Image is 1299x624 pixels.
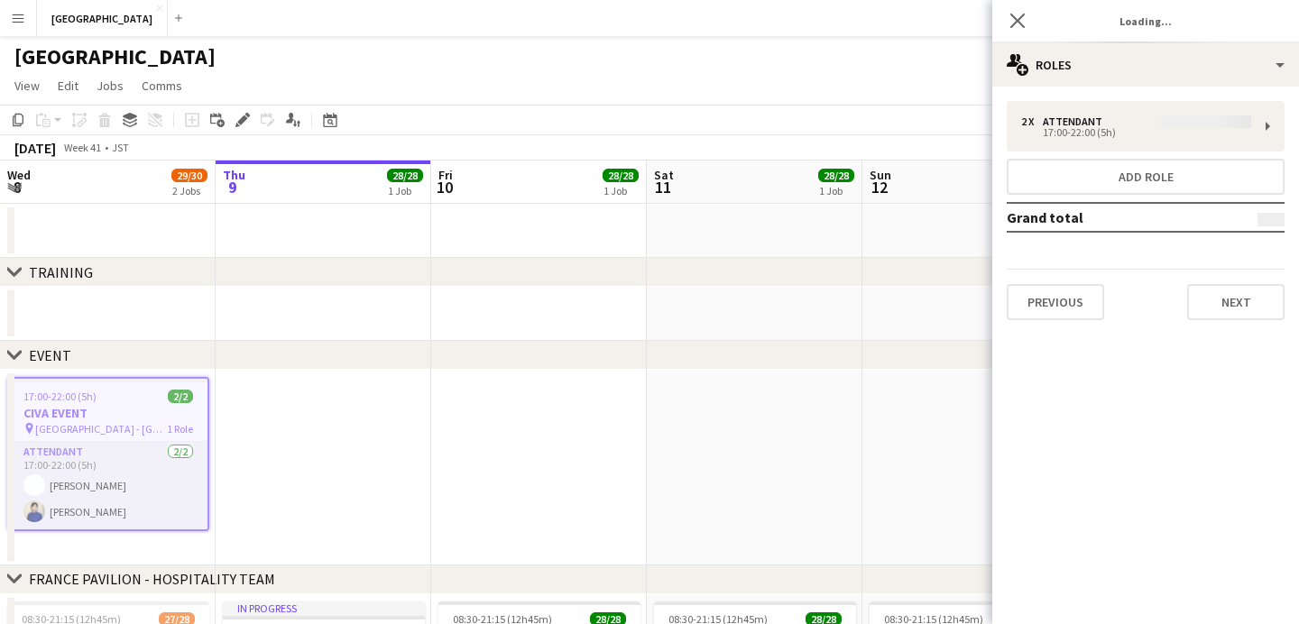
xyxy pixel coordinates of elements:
span: Jobs [97,78,124,94]
h3: Loading... [992,9,1299,32]
span: View [14,78,40,94]
div: 1 Job [603,184,638,197]
button: Next [1187,284,1285,320]
span: Thu [223,167,245,183]
app-job-card: 17:00-22:00 (5h)2/2CIVA EVENT [GEOGRAPHIC_DATA] - [GEOGRAPHIC_DATA] EXPO 20251 RoleATTENDANT2/217... [7,377,209,531]
div: 1 Job [819,184,853,197]
span: 28/28 [387,169,423,182]
span: 2/2 [168,390,193,403]
div: TRAINING [29,263,93,281]
span: [GEOGRAPHIC_DATA] - [GEOGRAPHIC_DATA] EXPO 2025 [35,422,167,436]
div: Roles [992,43,1299,87]
a: Edit [51,74,86,97]
span: 28/28 [818,169,854,182]
div: [DATE] [14,139,56,157]
app-card-role: ATTENDANT2/217:00-22:00 (5h)[PERSON_NAME][PERSON_NAME] [9,442,207,529]
div: EVENT [29,346,71,364]
span: 12 [867,177,891,197]
div: In progress [223,601,425,616]
span: Edit [58,78,78,94]
div: JST [112,141,129,154]
td: Grand total [1007,203,1210,232]
div: FRANCE PAVILION - HOSPITALITY TEAM [29,570,275,588]
button: Add role [1007,159,1285,195]
a: View [7,74,47,97]
span: 8 [5,177,31,197]
button: Previous [1007,284,1104,320]
span: 1 Role [167,422,193,436]
span: Fri [438,167,453,183]
div: 1 Job [388,184,422,197]
span: 28/28 [603,169,639,182]
a: Comms [134,74,189,97]
span: 11 [651,177,674,197]
span: 9 [220,177,245,197]
span: 10 [436,177,453,197]
span: 17:00-22:00 (5h) [23,390,97,403]
div: 2 Jobs [172,184,207,197]
h3: CIVA EVENT [9,405,207,421]
span: Sun [870,167,891,183]
a: Jobs [89,74,131,97]
h1: [GEOGRAPHIC_DATA] [14,43,216,70]
span: Sat [654,167,674,183]
span: 29/30 [171,169,207,182]
span: Comms [142,78,182,94]
span: Wed [7,167,31,183]
span: Week 41 [60,141,105,154]
button: [GEOGRAPHIC_DATA] [37,1,168,36]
